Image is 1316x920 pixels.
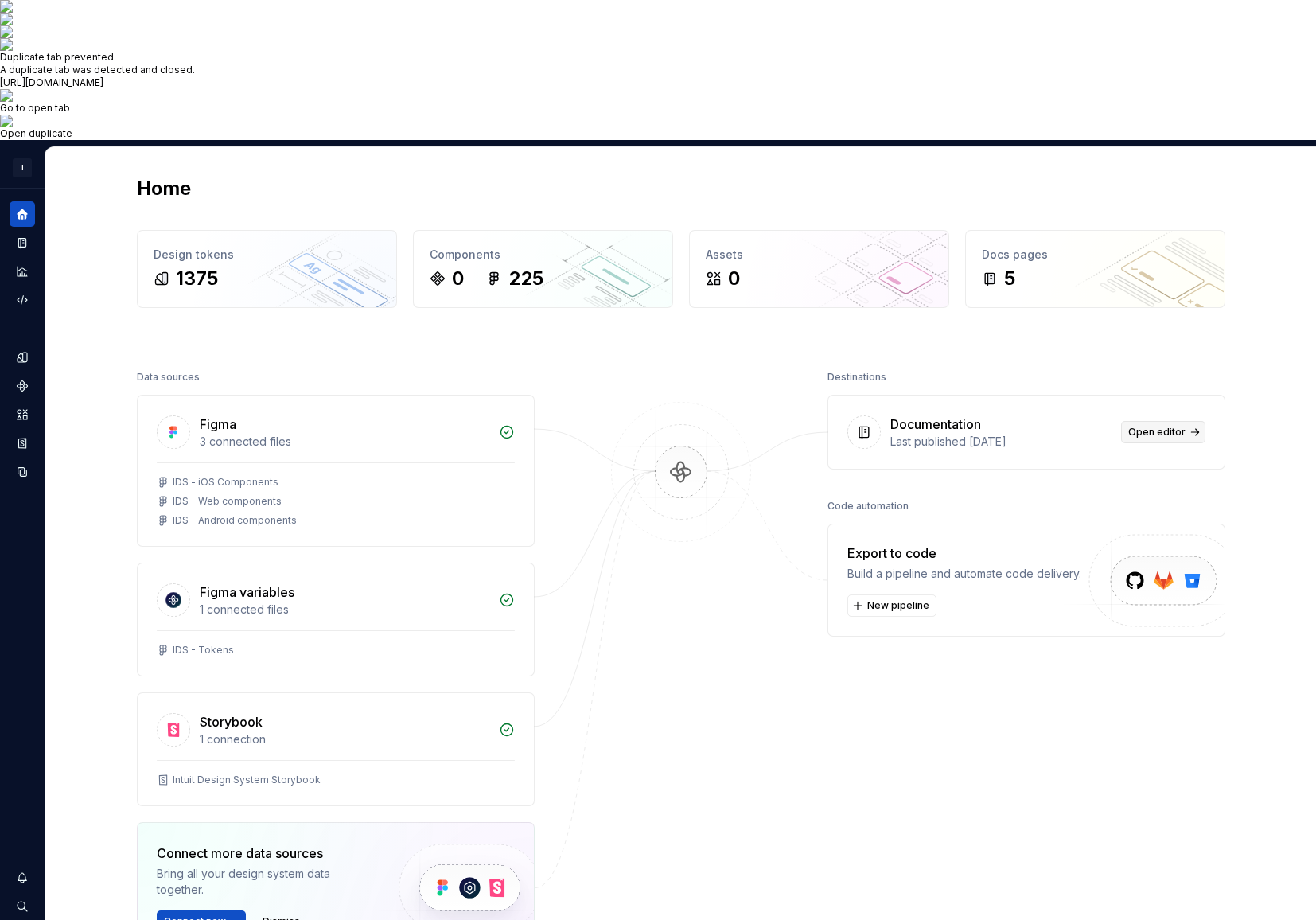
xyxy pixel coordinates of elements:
div: Build a pipeline and automate code delivery. [847,566,1081,582]
a: Design tokens1375 [137,230,397,308]
a: Open editor [1121,421,1205,443]
div: 0 [728,266,740,291]
div: 1 connected files [200,602,489,618]
div: Last published [DATE] [890,434,1112,450]
a: Assets [10,402,35,427]
a: Components0225 [413,230,673,308]
div: Connect more data sources [157,844,372,863]
div: 5 [1004,266,1015,291]
div: IDS - Android components [173,514,297,527]
div: 3 connected files [200,434,489,450]
a: Analytics [10,259,35,284]
div: 1 connection [200,731,489,747]
div: Storybook [200,712,263,731]
div: I [13,158,32,177]
div: 1375 [176,266,218,291]
a: Docs pages5 [965,230,1225,308]
div: Figma variables [200,583,294,602]
a: Data sources [10,459,35,485]
h2: Home [137,176,191,201]
div: IDS - Web components [173,495,282,508]
div: 225 [508,266,543,291]
div: Code automation [827,495,909,517]
a: Components [10,373,35,399]
button: Notifications [10,865,35,891]
span: Open editor [1128,426,1186,439]
div: Documentation [890,415,981,434]
a: Home [10,201,35,227]
div: Figma [200,415,236,434]
div: Docs pages [982,247,1209,263]
div: Export to code [847,544,1081,563]
div: Bring all your design system data together. [157,866,372,898]
div: Design tokens [154,247,380,263]
button: I [3,150,41,185]
span: New pipeline [867,599,929,612]
button: Search ⌘K [10,894,35,919]
div: IDS - Tokens [173,644,234,657]
a: Assets0 [689,230,949,308]
div: Data sources [137,366,200,388]
div: Intuit Design System Storybook [173,774,321,786]
a: Design tokens [10,345,35,370]
a: Storybook stories [10,431,35,456]
button: New pipeline [847,594,936,617]
div: IDS - iOS Components [173,476,278,489]
div: Destinations [827,366,886,388]
a: Figma3 connected filesIDS - iOS ComponentsIDS - Web componentsIDS - Android components [137,395,535,547]
a: Figma variables1 connected filesIDS - Tokens [137,563,535,676]
div: Assets [706,247,932,263]
div: 0 [452,266,464,291]
div: Components [430,247,656,263]
a: Storybook1 connectionIntuit Design System Storybook [137,692,535,806]
a: Code automation [10,287,35,313]
a: Documentation [10,230,35,255]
